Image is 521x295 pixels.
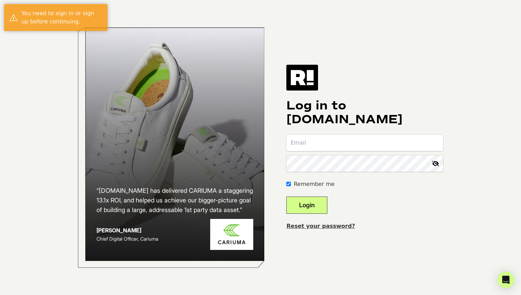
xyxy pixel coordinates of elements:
[96,227,141,234] strong: [PERSON_NAME]
[286,135,443,151] input: Email
[96,236,158,242] span: Chief Digital Officer, Cariuma
[96,186,254,215] h2: “[DOMAIN_NAME] has delivered CARIUMA a staggering 13.1x ROI, and helped us achieve our bigger-pic...
[210,219,253,250] img: Cariuma
[286,65,318,90] img: Retention.com
[498,272,514,288] div: Open Intercom Messenger
[286,99,443,126] h1: Log in to [DOMAIN_NAME]
[286,223,355,229] a: Reset your password?
[294,180,334,188] label: Remember me
[21,9,102,26] div: You need to sign in or sign up before continuing.
[286,197,327,214] button: Login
